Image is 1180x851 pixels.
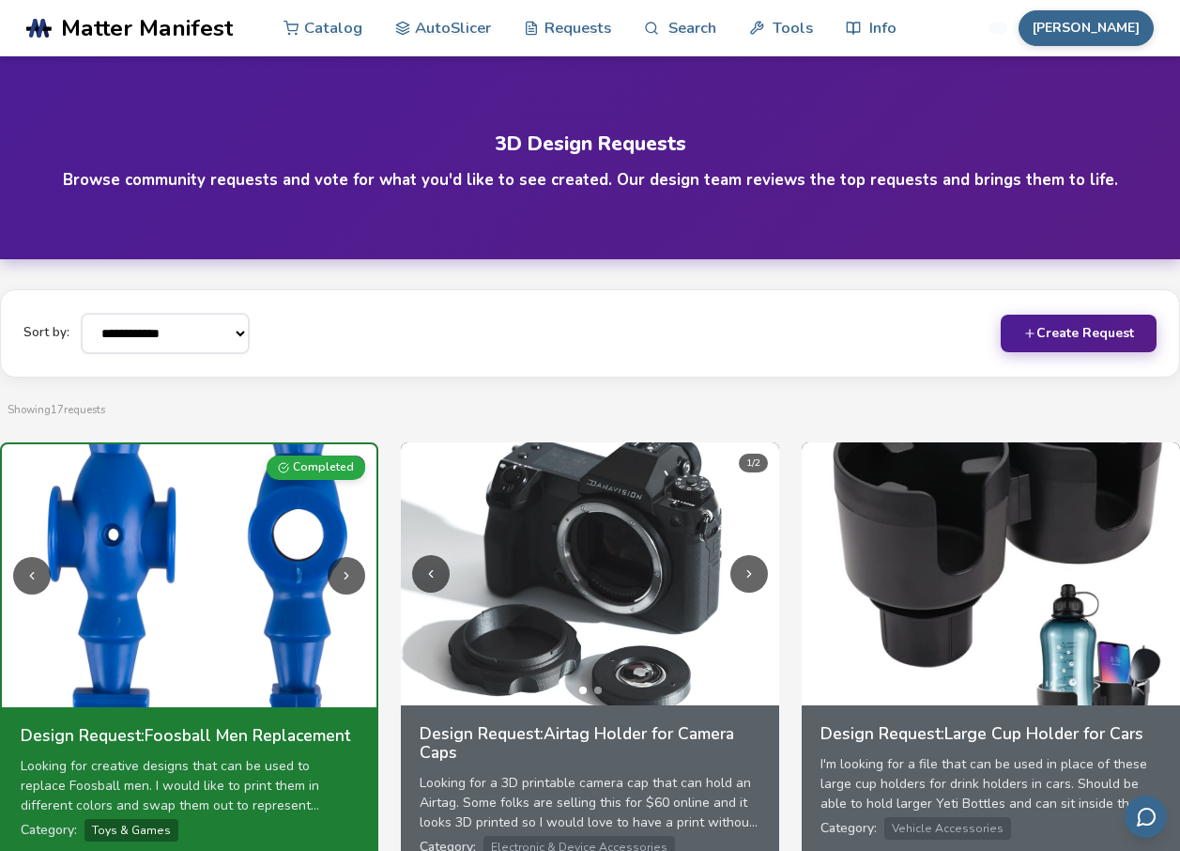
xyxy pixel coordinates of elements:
p: Showing 17 requests [8,400,1172,420]
img: Airtag Holder for Camera Caps [401,442,779,705]
button: Go to image 2 [193,689,201,696]
button: Create Request [1001,315,1157,352]
span: Toys & Games [84,819,178,842]
button: [PERSON_NAME] [1019,10,1154,46]
div: Looking for a 3D printable camera cap that can hold an Airtag. Some folks are selling this for $6... [420,773,760,832]
button: Previous image [13,557,51,595]
a: Design Request:Airtag Holder for Camera Caps [420,724,760,773]
span: Matter Manifest [61,15,233,41]
button: Go to image 1 [579,687,587,694]
div: I'm looking for a file that can be used in place of these large cup holders for drink holders in ... [820,754,1161,813]
span: Completed [293,461,354,474]
button: Go to image 1 [178,689,186,696]
a: Design Request:Large Cup Holder for Cars [820,724,1161,754]
button: Next image [328,557,365,595]
div: Looking for creative designs that can be used to replace Foosball men. I would like to print them... [21,756,358,815]
span: Vehicle Accessories [884,817,1011,840]
button: Next image [730,555,768,593]
h3: Design Request: Foosball Men Replacement [21,726,358,745]
h1: 3D Design Requests [49,133,1131,155]
h3: Design Request: Large Cup Holder for Cars [820,724,1161,743]
button: Send feedback via email [1125,796,1167,838]
div: 1 / 2 [739,454,768,472]
img: Large Cup Holder for Cars [802,442,1180,705]
span: Category: [820,819,877,837]
h3: Design Request: Airtag Holder for Camera Caps [420,724,760,762]
label: Sort by: [23,326,69,340]
img: Foosball Men Replacement [2,444,376,707]
span: Category: [21,821,77,839]
button: Go to image 2 [594,687,602,694]
a: Design Request:Foosball Men Replacement [21,726,358,756]
h4: Browse community requests and vote for what you'd like to see created. Our design team reviews th... [63,169,1118,191]
button: Previous image [412,555,450,593]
